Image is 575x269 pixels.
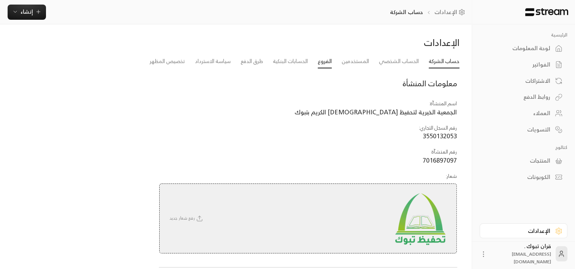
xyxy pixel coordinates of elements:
[489,93,550,101] div: روابط الدفع
[423,155,457,166] span: 7016897097
[159,120,457,144] td: رقم السجل التجاري :
[480,122,567,137] a: التسويات
[429,55,459,68] a: حساب الشركة
[159,169,457,262] td: شعار :
[390,8,423,16] p: حساب الشركة
[480,41,567,56] a: لوحة المعلومات
[492,242,551,265] div: قران تبوك .
[21,7,33,16] span: إنشاء
[480,32,567,38] p: الرئيسية
[150,55,185,68] a: تخصيص المظهر
[489,44,550,52] div: لوحة المعلومات
[489,109,550,117] div: العملاء
[489,126,550,133] div: التسويات
[379,55,419,68] a: الحساب الشخصي
[480,73,567,88] a: الاشتراكات
[480,223,567,238] a: الإعدادات
[489,227,550,235] div: الإعدادات
[480,106,567,121] a: العملاء
[423,130,457,141] span: 3550132053
[480,170,567,185] a: الكوبونات
[480,153,567,168] a: المنتجات
[480,90,567,104] a: روابط الدفع
[342,55,369,68] a: المستخدمين
[512,250,551,266] span: [EMAIL_ADDRESS][DOMAIN_NAME]
[8,5,46,20] button: إنشاء
[159,97,457,120] td: اسم المنشآة :
[241,55,263,68] a: طرق الدفع
[489,173,550,181] div: الكوبونات
[480,57,567,72] a: الفواتير
[489,157,550,165] div: المنتجات
[489,61,550,68] div: الفواتير
[273,55,308,68] a: الحسابات البنكية
[195,55,231,68] a: سياسة الاسترداد
[239,36,459,49] div: الإعدادات
[295,106,457,117] span: الجمعية الخيرية لتحفيظ [DEMOGRAPHIC_DATA] الكريم بتبوك
[159,144,457,168] td: رقم المنشآة :
[489,77,550,85] div: الاشتراكات
[524,8,569,16] img: Logo
[434,8,468,16] a: الإعدادات
[166,214,208,222] span: رفع شعار جديد
[318,55,332,68] a: الفروع
[390,190,450,247] img: company logo
[390,8,468,16] nav: breadcrumb
[402,77,457,90] span: معلومات المنشأة
[480,144,567,150] p: كتالوج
